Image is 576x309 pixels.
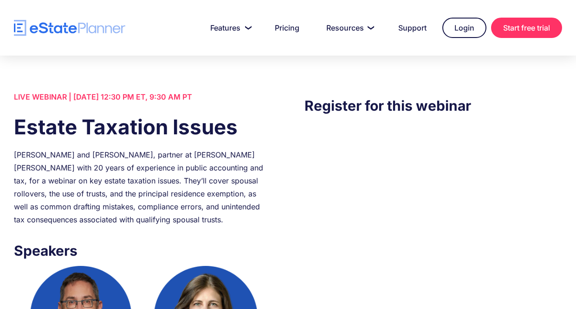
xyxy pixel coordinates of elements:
[14,148,272,226] div: [PERSON_NAME] and [PERSON_NAME], partner at [PERSON_NAME] [PERSON_NAME] with 20 years of experien...
[14,90,272,103] div: LIVE WEBINAR | [DATE] 12:30 PM ET, 9:30 AM PT
[199,19,259,37] a: Features
[442,18,486,38] a: Login
[304,95,562,116] h3: Register for this webinar
[387,19,438,37] a: Support
[315,19,382,37] a: Resources
[14,240,272,261] h3: Speakers
[264,19,311,37] a: Pricing
[491,18,562,38] a: Start free trial
[304,135,562,292] iframe: Form 0
[14,20,125,36] a: home
[14,113,272,141] h1: Estate Taxation Issues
